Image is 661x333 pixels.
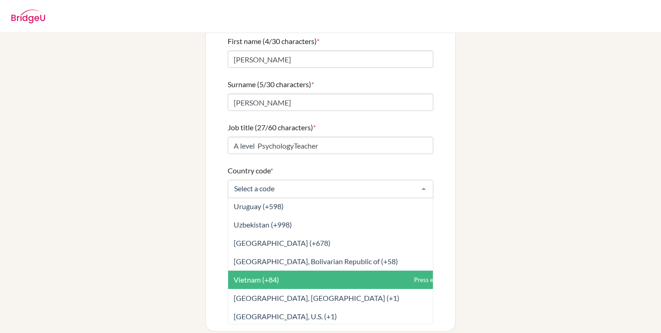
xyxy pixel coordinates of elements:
[11,10,45,23] img: BridgeU logo
[234,239,330,247] span: [GEOGRAPHIC_DATA] (+678)
[228,165,273,176] label: Country code
[234,275,279,284] span: Vietnam (+84)
[234,294,399,302] span: [GEOGRAPHIC_DATA], [GEOGRAPHIC_DATA] (+1)
[228,79,314,90] label: Surname (5/30 characters)
[228,50,433,68] input: Enter your first name
[234,220,292,229] span: Uzbekistan (+998)
[228,94,433,111] input: Enter your surname
[228,137,433,154] input: Enter your job title
[234,257,398,266] span: [GEOGRAPHIC_DATA], Bolivarian Republic of (+58)
[234,312,337,321] span: [GEOGRAPHIC_DATA], U.S. (+1)
[234,202,284,211] span: Uruguay (+598)
[228,122,316,133] label: Job title (27/60 characters)
[228,36,319,47] label: First name (4/30 characters)
[232,184,415,193] input: Select a code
